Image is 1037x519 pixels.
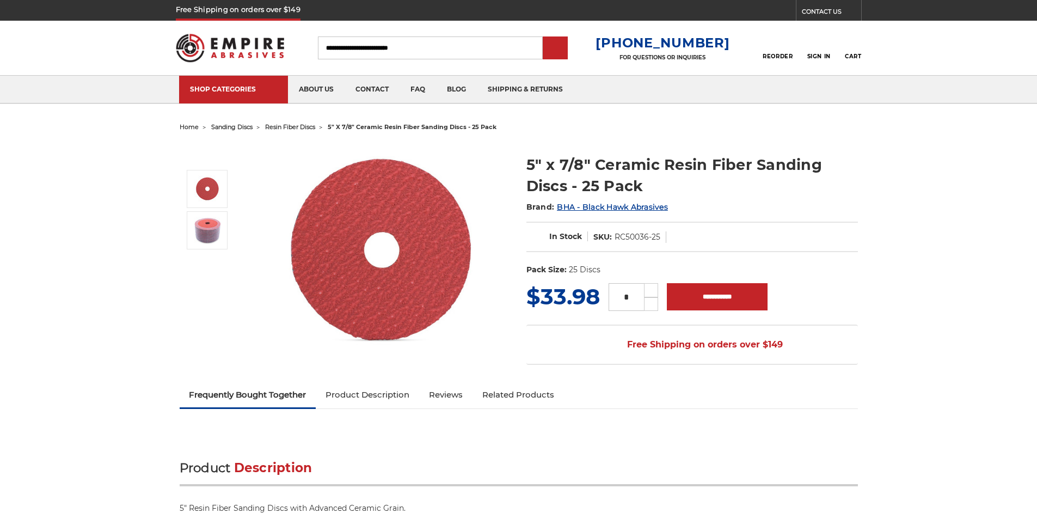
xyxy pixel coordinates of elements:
a: home [180,123,199,131]
a: Cart [845,36,861,60]
a: CONTACT US [802,5,861,21]
a: about us [288,76,345,103]
p: FOR QUESTIONS OR INQUIRIES [596,54,729,61]
span: $33.98 [526,283,600,310]
a: Related Products [473,383,564,407]
span: Cart [845,53,861,60]
dd: RC50036-25 [615,231,660,243]
h1: 5" x 7/8" Ceramic Resin Fiber Sanding Discs - 25 Pack [526,154,858,197]
span: Sign In [807,53,831,60]
a: resin fiber discs [265,123,315,131]
a: faq [400,76,436,103]
a: Reviews [419,383,473,407]
a: shipping & returns [477,76,574,103]
p: 5" Resin Fiber Sanding Discs with Advanced Ceramic Grain. [180,503,858,514]
span: Product [180,460,231,475]
a: [PHONE_NUMBER] [596,35,729,51]
span: Reorder [763,53,793,60]
img: 5" x 7/8" Ceramic Resin Fibre Disc [273,143,490,360]
span: In Stock [549,231,582,241]
dt: Pack Size: [526,264,567,276]
dt: SKU: [593,231,612,243]
a: Product Description [316,383,419,407]
a: Reorder [763,36,793,59]
dd: 25 Discs [569,264,600,276]
span: 5" x 7/8" ceramic resin fiber sanding discs - 25 pack [328,123,496,131]
span: Free Shipping on orders over $149 [601,334,783,356]
a: blog [436,76,477,103]
a: contact [345,76,400,103]
div: SHOP CATEGORIES [190,85,277,93]
img: 5" x 7/8" Ceramic Resin Fibre Disc [194,175,221,203]
a: Frequently Bought Together [180,383,316,407]
img: Empire Abrasives [176,27,285,69]
span: Brand: [526,202,555,212]
span: Description [234,460,312,475]
a: sanding discs [211,123,253,131]
input: Submit [544,38,566,59]
a: BHA - Black Hawk Abrasives [557,202,668,212]
img: 5 inch ceramic resin fiber discs [194,217,221,244]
